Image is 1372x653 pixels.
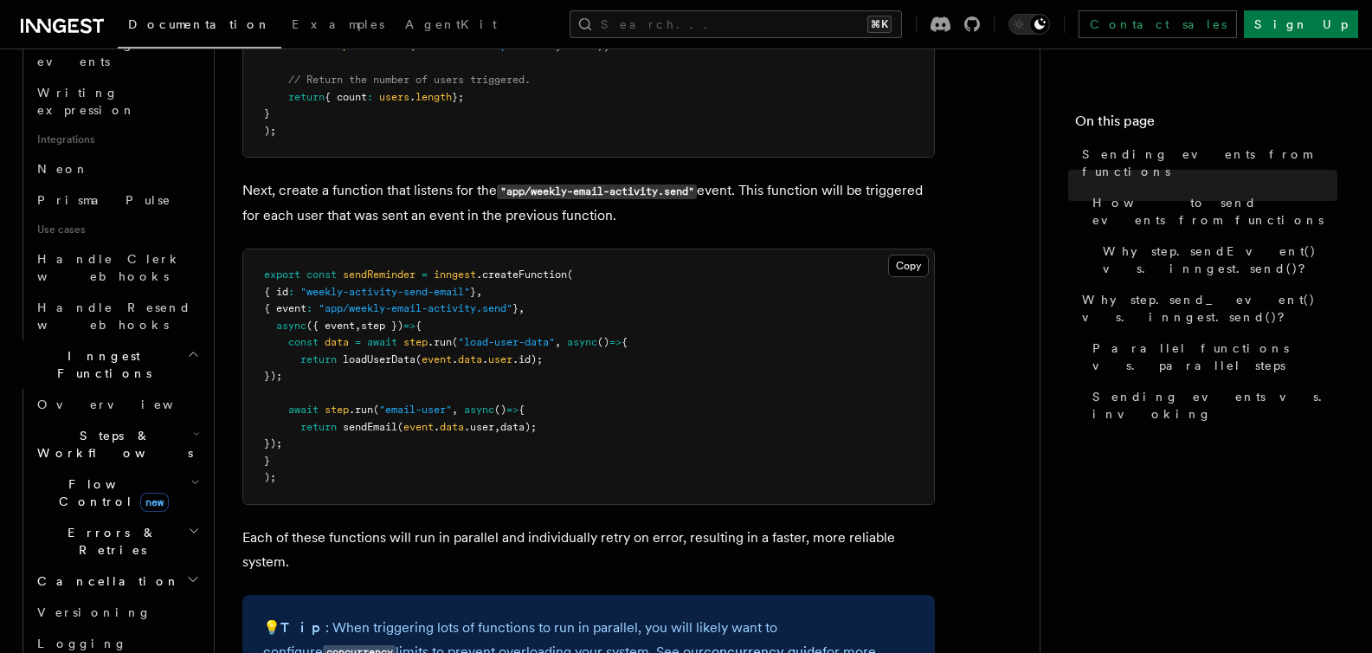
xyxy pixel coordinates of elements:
[1079,10,1237,38] a: Contact sales
[361,320,403,332] span: step })
[276,320,306,332] span: async
[609,336,622,348] span: =>
[264,268,300,281] span: export
[464,421,494,433] span: .user
[128,17,271,31] span: Documentation
[30,126,203,153] span: Integrations
[280,619,325,636] strong: Tip
[30,292,203,340] a: Handle Resend webhooks
[355,320,361,332] span: ,
[264,125,276,137] span: );
[30,243,203,292] a: Handle Clerk webhooks
[1082,145,1337,180] span: Sending events from functions
[306,268,337,281] span: const
[867,16,892,33] kbd: ⌘K
[367,91,373,103] span: :
[434,268,476,281] span: inngest
[30,475,190,510] span: Flow Control
[288,91,325,103] span: return
[367,336,397,348] span: await
[570,10,902,38] button: Search...⌘K
[30,389,203,420] a: Overview
[30,469,203,517] button: Flow Controlnew
[242,526,935,574] p: Each of these functions will run in parallel and individually retry on error, resulting in a fast...
[288,336,319,348] span: const
[264,370,282,382] span: });
[264,302,306,314] span: { event
[1092,339,1337,374] span: Parallel functions vs. parallel steps
[355,336,361,348] span: =
[567,268,573,281] span: (
[397,421,403,433] span: (
[470,286,476,298] span: }
[30,572,180,590] span: Cancellation
[379,404,452,416] span: "email-user"
[403,320,415,332] span: =>
[497,184,697,199] code: "app/weekly-email-activity.send"
[452,353,458,365] span: .
[597,336,609,348] span: ()
[30,566,203,597] button: Cancellation
[30,184,203,216] a: Prisma Pulse
[281,5,395,47] a: Examples
[482,353,488,365] span: .
[37,398,216,411] span: Overview
[1096,236,1337,284] a: Why step.sendEvent() vs. inngest.send()?
[428,336,452,348] span: .run
[300,286,470,298] span: "weekly-activity-send-email"
[452,404,458,416] span: ,
[1103,242,1337,277] span: Why step.sendEvent() vs. inngest.send()?
[494,404,506,416] span: ()
[30,524,188,559] span: Errors & Retries
[512,353,543,365] span: .id);
[37,162,89,176] span: Neon
[1092,194,1337,229] span: How to send events from functions
[1085,381,1337,430] a: Sending events vs. invoking
[1075,139,1337,187] a: Sending events from functions
[476,268,567,281] span: .createFunction
[458,353,482,365] span: data
[264,437,282,449] span: });
[403,336,428,348] span: step
[440,421,464,433] span: data
[325,336,349,348] span: data
[14,340,203,389] button: Inngest Functions
[37,193,171,207] span: Prisma Pulse
[306,302,312,314] span: :
[140,493,169,512] span: new
[1075,111,1337,139] h4: On this page
[395,5,507,47] a: AgentKit
[434,421,440,433] span: .
[288,404,319,416] span: await
[519,302,525,314] span: ,
[300,421,337,433] span: return
[422,353,452,365] span: event
[264,471,276,483] span: );
[494,421,500,433] span: ,
[500,421,537,433] span: data);
[30,216,203,243] span: Use cases
[264,286,288,298] span: { id
[300,353,337,365] span: return
[349,404,373,416] span: .run
[242,178,935,228] p: Next, create a function that listens for the event. This function will be triggered for each user...
[409,91,415,103] span: .
[379,91,409,103] span: users
[292,17,384,31] span: Examples
[488,353,512,365] span: user
[888,255,929,277] button: Copy
[118,5,281,48] a: Documentation
[555,336,561,348] span: ,
[512,302,519,314] span: }
[458,336,555,348] span: "load-user-data"
[30,77,203,126] a: Writing expression
[325,91,367,103] span: { count
[325,404,349,416] span: step
[622,336,628,348] span: {
[264,455,270,467] span: }
[306,320,355,332] span: ({ event
[415,353,422,365] span: (
[288,286,294,298] span: :
[30,29,203,77] a: Batching events
[343,353,415,365] span: loadUserData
